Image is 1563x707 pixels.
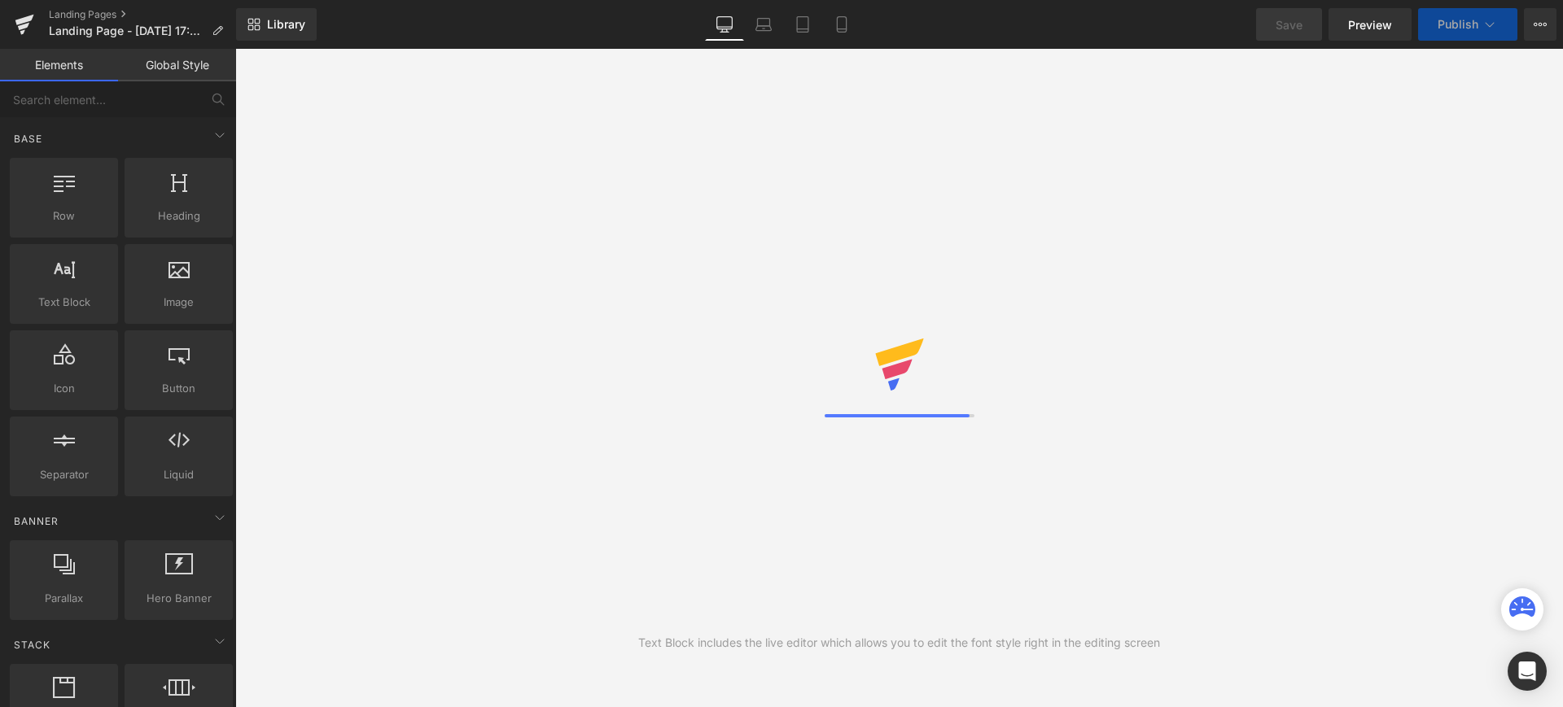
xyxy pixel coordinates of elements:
a: New Library [236,8,317,41]
a: Desktop [705,8,744,41]
span: Base [12,131,44,146]
a: Landing Pages [49,8,236,21]
span: Button [129,380,228,397]
span: Library [267,17,305,32]
a: Preview [1329,8,1412,41]
button: Publish [1418,8,1517,41]
span: Parallax [15,590,113,607]
div: Open Intercom Messenger [1508,652,1547,691]
span: Image [129,294,228,311]
span: Hero Banner [129,590,228,607]
div: Text Block includes the live editor which allows you to edit the font style right in the editing ... [638,634,1160,652]
span: Text Block [15,294,113,311]
span: Banner [12,513,60,529]
span: Row [15,207,113,225]
span: Separator [15,466,113,483]
span: Preview [1348,16,1392,33]
button: More [1524,8,1556,41]
span: Landing Page - [DATE] 17:46:44 [49,24,205,37]
a: Laptop [744,8,783,41]
a: Tablet [783,8,822,41]
a: Global Style [118,49,236,81]
span: Icon [15,380,113,397]
span: Heading [129,207,228,225]
a: Mobile [822,8,861,41]
span: Stack [12,637,52,652]
span: Save [1276,16,1302,33]
span: Publish [1438,18,1478,31]
span: Liquid [129,466,228,483]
